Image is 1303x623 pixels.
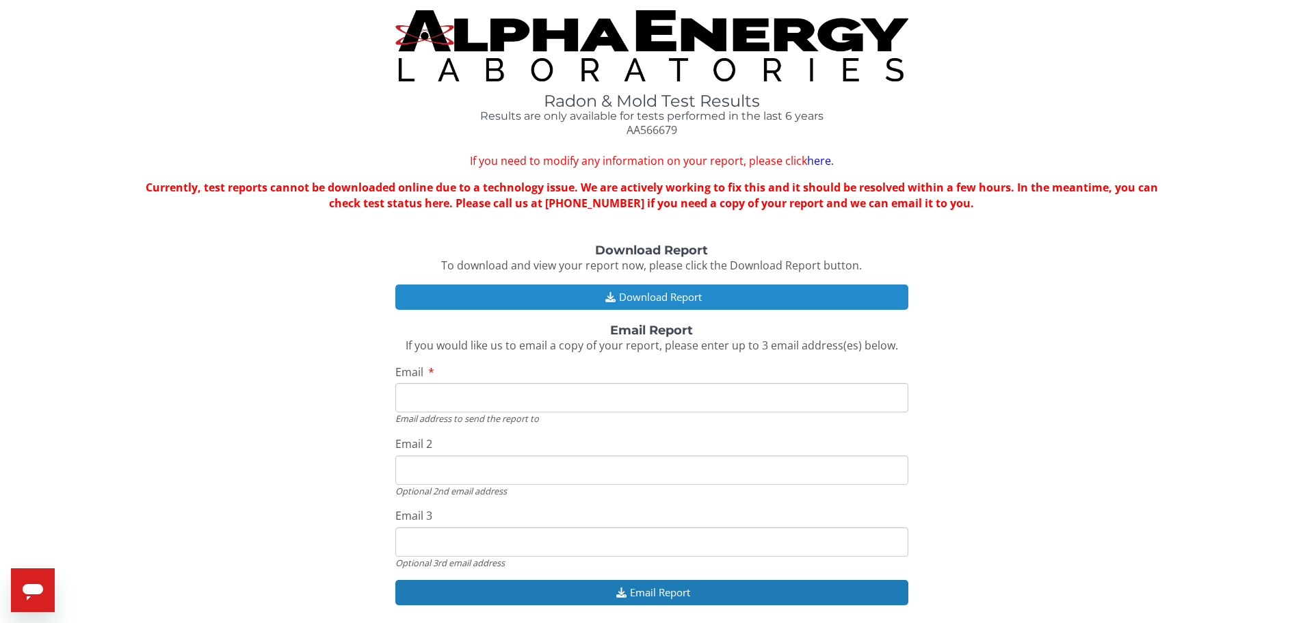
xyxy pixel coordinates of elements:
[146,180,1158,211] strong: Currently, test reports cannot be downloaded online due to a technology issue. We are actively wo...
[395,10,908,81] img: TightCrop.jpg
[807,153,834,168] a: here.
[395,485,908,497] div: Optional 2nd email address
[406,338,898,353] span: If you would like us to email a copy of your report, please enter up to 3 email address(es) below.
[395,284,908,310] button: Download Report
[395,557,908,569] div: Optional 3rd email address
[610,323,693,338] strong: Email Report
[395,508,432,523] span: Email 3
[395,580,908,605] button: Email Report
[627,122,677,137] span: AA566679
[595,243,708,258] strong: Download Report
[395,110,908,122] h4: Results are only available for tests performed in the last 6 years
[11,568,55,612] iframe: Button to launch messaging window
[395,364,423,380] span: Email
[395,153,908,169] span: If you need to modify any information on your report, please click
[395,412,908,425] div: Email address to send the report to
[395,92,908,110] h1: Radon & Mold Test Results
[441,258,862,273] span: To download and view your report now, please click the Download Report button.
[395,436,432,451] span: Email 2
